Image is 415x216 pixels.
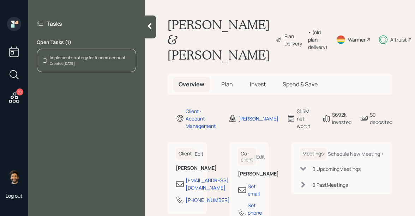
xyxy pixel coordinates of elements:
div: 10 [16,88,23,95]
div: $1.5M net-worth [297,107,314,130]
div: $0 deposited [370,111,392,126]
div: Warmer [348,36,366,43]
div: Client · Account Management [186,107,220,130]
h6: [PERSON_NAME] [238,171,260,177]
div: Edit [195,150,204,157]
span: Overview [179,80,204,88]
div: Set email [248,183,260,197]
span: Spend & Save [283,80,318,88]
span: Plan [221,80,233,88]
h6: Client [176,148,195,160]
div: Created [DATE] [50,61,126,66]
div: [PERSON_NAME] [238,115,278,122]
h6: Meetings [300,148,326,160]
div: [EMAIL_ADDRESS][DOMAIN_NAME] [186,177,229,191]
h1: [PERSON_NAME] & [PERSON_NAME] [167,17,270,63]
span: Invest [250,80,266,88]
label: Open Tasks ( 1 ) [37,39,136,46]
div: Altruist [390,36,407,43]
div: [PHONE_NUMBER] [186,196,230,204]
div: 0 Upcoming Meeting s [312,165,361,173]
h6: Co-client [238,148,256,166]
div: Implement strategy for funded account [50,55,126,61]
div: 0 Past Meeting s [312,181,348,189]
div: $692k invested [332,111,351,126]
div: Schedule New Meeting + [328,150,384,157]
div: Edit [256,153,265,160]
div: Plan Delivery [284,32,305,47]
img: eric-schwartz-headshot.png [7,170,21,184]
label: Tasks [47,20,62,27]
h6: [PERSON_NAME] [176,165,198,171]
div: • (old plan-delivery) [308,29,327,51]
div: Log out [6,192,23,199]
